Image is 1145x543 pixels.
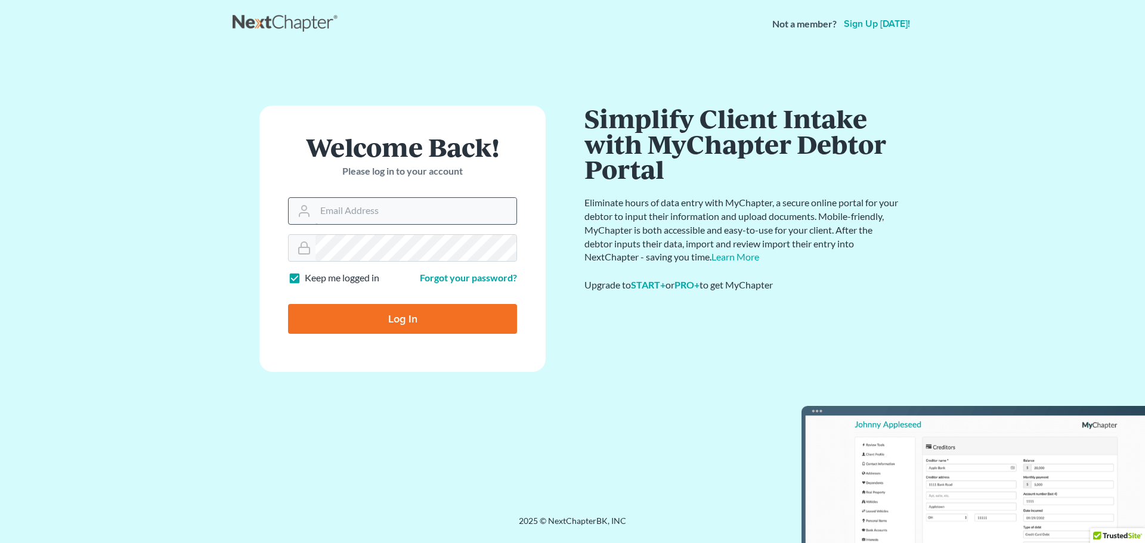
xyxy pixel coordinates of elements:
input: Log In [288,304,517,334]
p: Eliminate hours of data entry with MyChapter, a secure online portal for your debtor to input the... [584,196,900,264]
a: Learn More [711,251,759,262]
input: Email Address [315,198,516,224]
a: Forgot your password? [420,272,517,283]
a: Sign up [DATE]! [841,19,912,29]
a: START+ [631,279,666,290]
h1: Welcome Back! [288,134,517,160]
label: Keep me logged in [305,271,379,285]
strong: Not a member? [772,17,837,31]
p: Please log in to your account [288,165,517,178]
div: Upgrade to or to get MyChapter [584,278,900,292]
div: 2025 © NextChapterBK, INC [233,515,912,536]
h1: Simplify Client Intake with MyChapter Debtor Portal [584,106,900,182]
a: PRO+ [674,279,700,290]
